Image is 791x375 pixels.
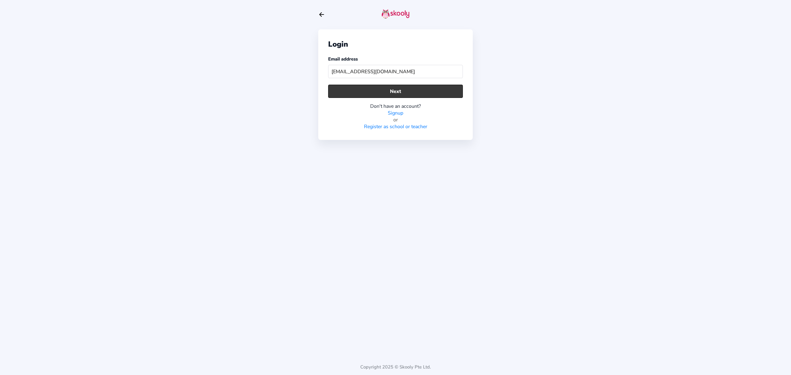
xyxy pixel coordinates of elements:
div: Don't have an account? [328,103,463,110]
div: Login [328,39,463,49]
img: skooly-logo.png [382,9,409,19]
button: Next [328,85,463,98]
a: Register as school or teacher [364,123,427,130]
input: Your email address [328,65,463,78]
label: Email address [328,56,358,62]
div: or [328,116,463,123]
a: Signup [388,110,403,116]
button: arrow back outline [318,11,325,18]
